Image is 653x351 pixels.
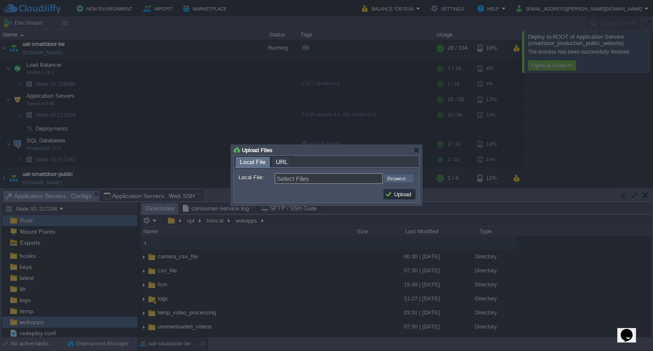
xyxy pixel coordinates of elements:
[276,157,288,167] span: URL
[617,317,644,343] iframe: chat widget
[238,173,274,182] label: Local File:
[242,147,273,153] span: Upload Files
[240,157,266,167] span: Local File
[385,190,414,198] button: Upload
